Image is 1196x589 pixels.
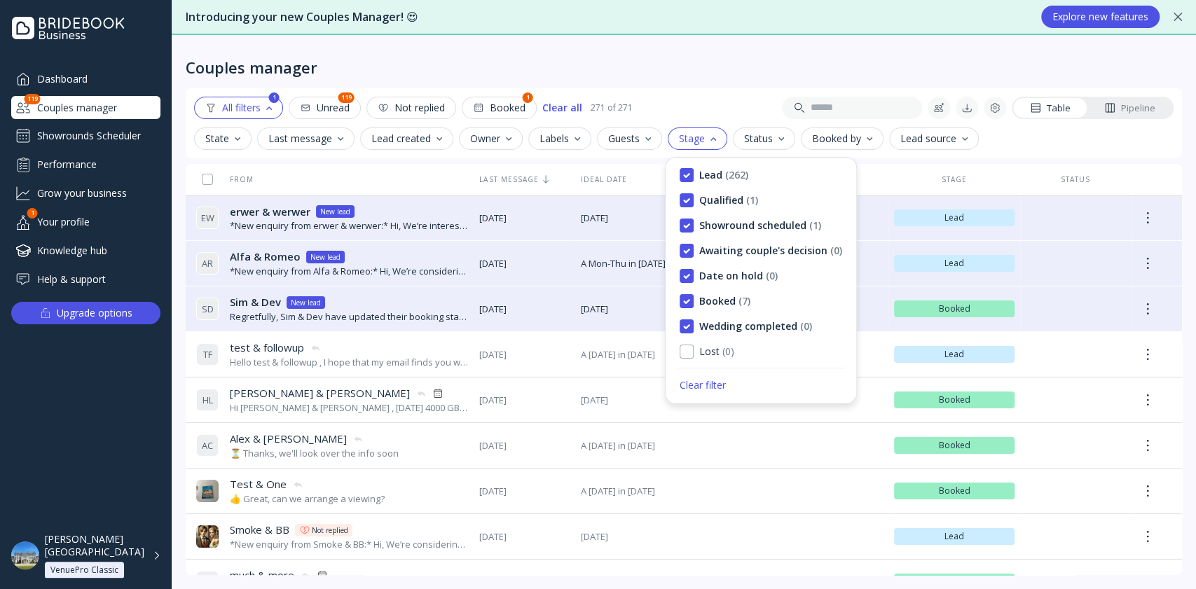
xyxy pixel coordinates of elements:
a: Clear filter [680,378,726,392]
span: [DATE] [581,212,731,225]
div: Hi [PERSON_NAME] & [PERSON_NAME] , [DATE] 4000 GBP Best, Venue [230,401,468,415]
div: VenuePro Classic [50,564,118,576]
div: Stage [679,133,716,144]
div: Owner [470,133,511,144]
div: 1 [269,92,280,103]
div: State [205,133,240,144]
span: [PERSON_NAME] & [PERSON_NAME] [230,386,410,401]
div: Explore new features [1052,11,1148,22]
a: Your profile1 [11,210,160,233]
div: Status [744,133,784,144]
div: Couples manager [11,96,160,119]
div: ( 0 ) [722,345,734,358]
div: 119 [338,92,355,103]
button: Lead source [889,127,979,150]
div: 1 [523,92,533,103]
div: 119 [25,94,41,104]
span: [DATE] [479,348,569,361]
button: Status [733,127,795,150]
div: Labels [539,133,580,144]
div: ( 0 ) [830,244,842,257]
span: much & more [230,568,294,583]
span: [DATE] [581,394,731,407]
div: Awaiting couple's decision [699,244,827,257]
button: Guests [597,127,662,150]
img: dpr=2,fit=cover,g=face,w=48,h=48 [11,541,39,569]
div: 👍 Great, can we arrange a viewing? [230,492,385,506]
div: New lead [320,206,350,217]
div: Wedding completed [699,320,797,333]
div: Lost [699,345,720,358]
span: [DATE] [479,212,569,225]
div: Table [1030,102,1071,115]
button: Lead created [360,127,453,150]
span: erwer & werwer [230,205,310,219]
div: All filters [205,102,272,113]
span: Smoke & BB [230,522,289,537]
button: Owner [459,127,523,150]
div: Lead source [900,133,968,144]
span: Alfa & Romeo [230,249,301,264]
span: [DATE] [581,303,731,316]
div: 271 of 271 [591,102,633,113]
span: [DATE] [479,439,569,452]
div: 1 [27,208,38,219]
div: Couples manager [186,57,317,77]
div: Pipeline [1104,102,1155,115]
div: Not replied [378,102,445,113]
a: Grow your business [11,181,160,205]
button: Not replied [366,97,456,119]
div: Showround scheduled [699,219,806,232]
span: Lead [900,258,1009,269]
div: Lead [699,169,722,181]
div: Date on hold [699,270,763,282]
div: E W [196,207,219,229]
span: Booked [900,394,1009,406]
span: Lead [900,349,1009,360]
span: [DATE] [479,530,569,543]
span: Lead [900,212,1009,223]
span: A [DATE] in [DATE] [581,439,731,452]
div: S D [196,298,219,320]
div: Last message [268,133,343,144]
div: Upgrade options [57,303,132,323]
div: Showrounds Scheduler [11,125,160,147]
div: [PERSON_NAME][GEOGRAPHIC_DATA] [45,533,144,558]
span: Booked [900,485,1009,497]
img: dpr=2,fit=cover,g=face,w=32,h=32 [196,525,219,548]
div: ( 0 ) [766,270,778,282]
div: Ideal date [581,174,731,184]
div: Unread [300,102,350,113]
a: Couples manager119 [11,96,160,119]
div: Stage [894,174,1015,184]
a: Performance [11,153,160,176]
button: Stage [668,127,727,150]
div: T F [196,343,219,366]
button: Upgrade options [11,302,160,324]
a: Help & support [11,268,160,291]
span: Test & One [230,477,287,492]
div: A C [196,434,219,457]
div: *New enquiry from Smoke & BB:* Hi, We’re considering your venue for our wedding and would love to... [230,538,468,551]
span: Booked [900,440,1009,451]
div: New lead [310,251,341,263]
div: *New enquiry from Alfa & Romeo:* Hi, We’re considering your venue for our wedding and would love ... [230,265,468,278]
button: Clear all [542,97,582,119]
span: [DATE] [479,394,569,407]
button: Booked [462,97,537,119]
div: Lead created [371,133,442,144]
div: Booked [473,102,525,113]
div: Booked by [812,133,872,144]
a: Dashboard [11,67,160,90]
button: Last message [257,127,355,150]
div: Clear all [542,102,582,113]
div: From [196,174,254,184]
span: [DATE] [479,303,569,316]
div: Introducing your new Couples Manager! 😍 [186,9,1027,25]
div: Not replied [312,525,348,536]
div: ( 262 ) [725,169,748,181]
span: A [DATE] in [DATE] [581,348,731,361]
